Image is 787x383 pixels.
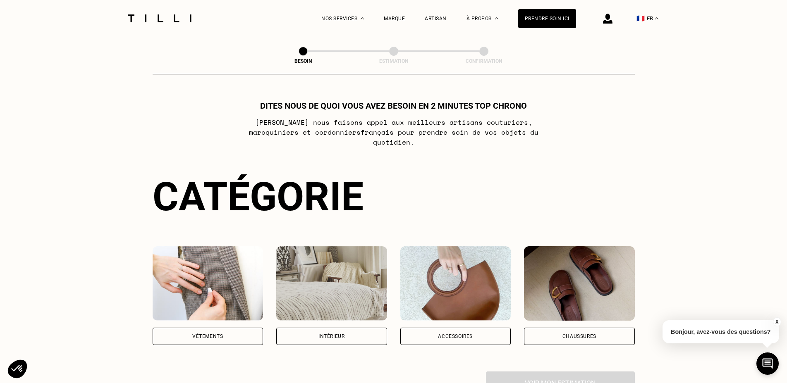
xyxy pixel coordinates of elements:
img: Vêtements [153,246,263,321]
div: Chaussures [562,334,596,339]
div: Confirmation [443,58,525,64]
button: X [773,317,781,326]
img: Accessoires [400,246,511,321]
span: 🇫🇷 [636,14,645,22]
a: Prendre soin ici [518,9,576,28]
h1: Dites nous de quoi vous avez besoin en 2 minutes top chrono [260,101,527,111]
div: Vêtements [192,334,223,339]
p: Bonjour, avez-vous des questions? [663,320,779,343]
div: Estimation [352,58,435,64]
img: Chaussures [524,246,635,321]
img: Logo du service de couturière Tilli [125,14,194,22]
img: Menu déroulant [361,17,364,19]
a: Artisan [425,16,447,21]
img: Menu déroulant à propos [495,17,498,19]
a: Marque [384,16,405,21]
div: Intérieur [318,334,344,339]
img: icône connexion [603,14,612,24]
img: Intérieur [276,246,387,321]
p: [PERSON_NAME] nous faisons appel aux meilleurs artisans couturiers , maroquiniers et cordonniers ... [230,117,557,147]
img: menu déroulant [655,17,658,19]
div: Besoin [262,58,344,64]
div: Catégorie [153,174,635,220]
div: Accessoires [438,334,473,339]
